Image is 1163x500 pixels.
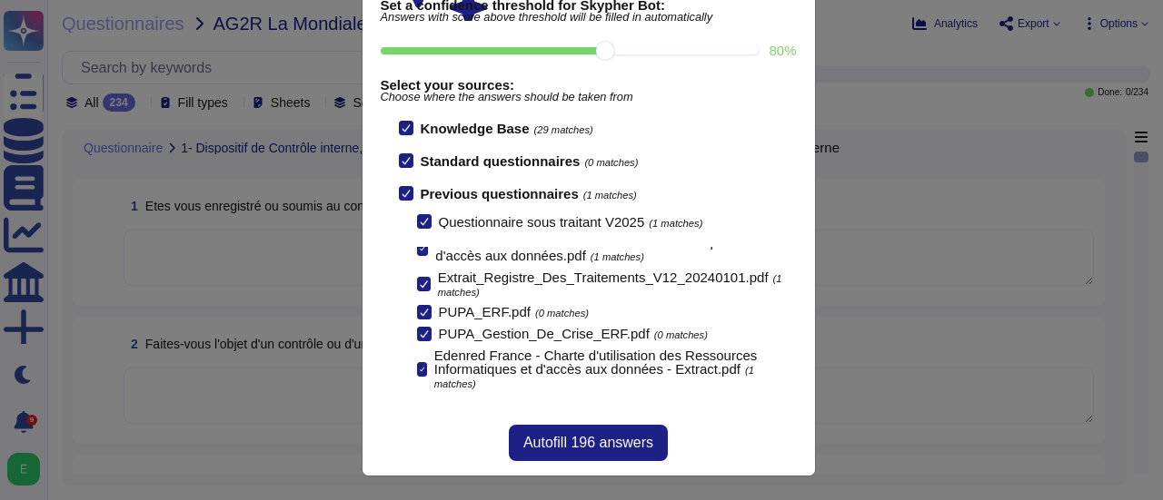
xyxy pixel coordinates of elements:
[509,425,668,461] button: Autofill 196 answers
[381,12,797,24] span: Answers with score above threshold will be filled in automatically
[439,326,650,341] span: PUPA_Gestion_De_Crise_ERF.pdf
[435,234,750,263] span: Charte d'utilisation des Ressources Informatiques et d'accès aux données.pdf
[584,157,638,168] span: (0 matches)
[421,186,579,201] b: Previous questionnaires
[434,348,758,377] span: Edenred France - Charte d'utilisation des Ressources Informatiques et d'accès aux données - Extra...
[535,308,589,319] span: (0 matches)
[439,304,531,319] span: PUPA_ERF.pdf
[438,273,782,298] span: (1 matches)
[439,214,645,230] span: Questionnaire sous traitant V2025
[438,270,769,285] span: Extrait_Registre_Des_Traitements_V12_20240101.pdf
[523,436,653,450] span: Autofill 196 answers
[654,329,708,340] span: (0 matches)
[381,92,797,103] span: Choose where the answers should be taken from
[381,78,797,92] b: Select your sources:
[534,124,593,135] span: (29 matches)
[769,44,796,57] label: 80 %
[591,251,644,262] span: (1 matches)
[583,190,637,201] span: (1 matches)
[421,121,530,136] b: Knowledge Base
[421,153,581,169] b: Standard questionnaires
[649,218,702,229] span: (1 matches)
